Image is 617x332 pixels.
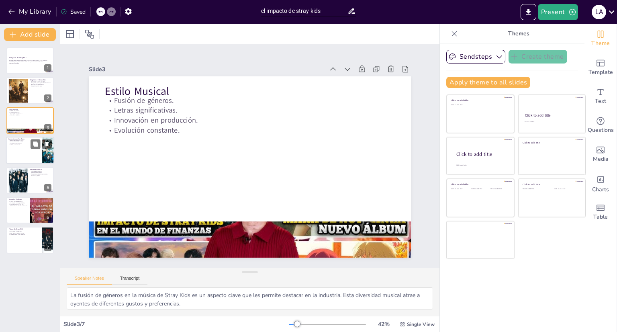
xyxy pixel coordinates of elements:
[451,188,469,190] div: Click to add text
[30,170,51,172] p: Influencia en la moda.
[588,68,613,77] span: Template
[6,5,55,18] button: My Library
[593,213,608,221] span: Table
[584,111,617,140] div: Get real-time input from your audience
[407,321,435,328] span: Single View
[44,214,51,221] div: 6
[588,126,614,135] span: Questions
[6,77,54,104] div: 2
[67,276,112,285] button: Speaker Notes
[584,53,617,82] div: Add ready made slides
[8,140,40,141] p: Relación cercana con "Stay".
[9,63,51,64] p: Generated with [URL]
[446,50,505,64] button: Sendsteps
[30,168,51,170] p: Impacto Cultural
[9,113,51,115] p: Innovación en producción.
[554,188,579,190] div: Click to add text
[6,137,54,164] div: 4
[112,276,148,285] button: Transcript
[451,104,509,106] div: Click to add text
[9,228,40,230] p: Futuro de Stray Kids
[490,188,509,190] div: Click to add text
[63,320,289,328] div: Slide 3 / 7
[9,234,40,236] p: Promesa de un futuro brillante.
[44,184,51,191] div: 5
[105,84,395,99] p: Estilo Musical
[9,205,28,207] p: Contribución al bienestar emocional.
[42,139,52,149] button: Delete Slide
[521,4,536,20] button: Export to PowerPoint
[63,28,76,41] div: Layout
[592,185,609,194] span: Charts
[30,82,51,84] p: Stray Kids ganó popularidad rápidamente.
[8,138,40,140] p: Conexión con los Fans
[592,5,606,19] div: L a
[9,233,40,234] p: Base de fans [PERSON_NAME].
[9,204,28,205] p: Empoderamiento de los fans.
[584,24,617,53] div: Change the overall theme
[105,105,395,115] p: Letras significativas.
[6,47,54,74] div: 1
[374,320,393,328] div: 42 %
[456,164,507,166] div: Click to add body
[9,115,51,116] p: Evolución constante.
[592,4,606,20] button: L a
[61,8,86,16] div: Saved
[461,24,576,43] p: Themes
[509,50,567,64] button: Create theme
[9,230,40,231] p: Crecimiento constante.
[525,113,578,118] div: Click to add title
[584,198,617,227] div: Add a table
[471,188,489,190] div: Click to add text
[30,84,51,85] p: Enfoque en autoexpresión.
[523,188,548,190] div: Click to add text
[9,198,28,201] p: Mensajes Positivos
[8,141,40,143] p: Interacción en redes sociales.
[30,85,51,87] p: Conexión con los fans.
[456,151,508,158] div: Click to add title
[30,172,51,173] p: Desafío a estereotipos.
[9,202,28,204] p: Inspiración en tiempos difíciles.
[105,125,395,135] p: Evolución constante.
[593,155,609,164] span: Media
[523,141,580,144] div: Click to add title
[105,95,395,105] p: Fusión de géneros.
[44,244,51,251] div: 7
[31,139,40,149] button: Duplicate Slide
[538,4,578,20] button: Present
[30,78,51,81] p: Orígenes de Stray Kids
[595,97,606,106] span: Text
[8,144,40,146] p: Eventos y actividades.
[584,169,617,198] div: Add charts and graphs
[446,77,530,88] button: Apply theme to all slides
[6,167,54,194] div: 5
[30,173,51,175] p: Presencia en plataformas digitales.
[9,201,28,202] p: Temas de autoaceptación.
[6,107,54,134] div: 3
[451,99,509,102] div: Click to add title
[4,28,56,41] button: Add slide
[67,287,433,309] textarea: La fusión de géneros en la música de Stray Kids es un aspecto clave que les permite destacar en l...
[9,57,27,59] strong: El Impacto de Stray Kids
[451,183,509,186] div: Click to add title
[9,60,51,63] p: Esta presentación explora cómo Stray Kids ha influido en la música, la cultura y la comunidad glo...
[9,111,51,113] p: Letras significativas.
[9,231,40,233] p: Innovación y adaptación.
[9,110,51,112] p: Fusión de géneros.
[45,154,52,162] div: 4
[525,121,578,123] div: Click to add text
[584,82,617,111] div: Add text boxes
[44,124,51,131] div: 3
[44,64,51,72] div: 1
[105,115,395,125] p: Innovación en producción.
[9,109,51,111] p: Estilo Musical
[261,5,347,17] input: Insert title
[89,66,324,73] div: Slide 3
[6,227,54,253] div: 7
[85,29,94,39] span: Position
[584,140,617,169] div: Add images, graphics, shapes or video
[30,81,51,82] p: Stray Kids se formó en 2017.
[30,175,51,176] p: Fenómeno global.
[44,94,51,102] div: 2
[8,143,40,144] p: Contenido personalizado.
